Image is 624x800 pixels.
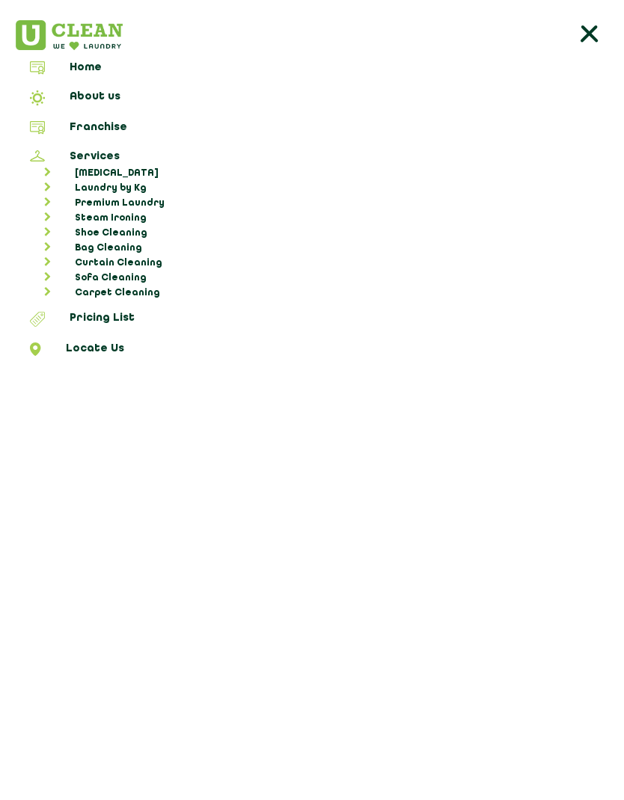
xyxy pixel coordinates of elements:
a: Shoe Cleaning [20,226,619,241]
a: Franchise [5,121,619,139]
a: Home [5,61,619,79]
a: Pricing List [5,312,619,331]
a: Bag Cleaning [20,241,619,256]
a: Services [5,150,619,166]
a: [MEDICAL_DATA] [20,166,619,181]
a: About us [5,90,619,110]
a: Premium Laundry [20,196,619,211]
a: Locate Us [5,342,619,360]
a: Carpet Cleaning [20,286,619,301]
a: Laundry by Kg [20,181,619,196]
a: Steam Ironing [20,211,619,226]
a: Sofa Cleaning [20,271,619,286]
img: UClean Laundry and Dry Cleaning [5,20,123,50]
a: Curtain Cleaning [20,256,619,271]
